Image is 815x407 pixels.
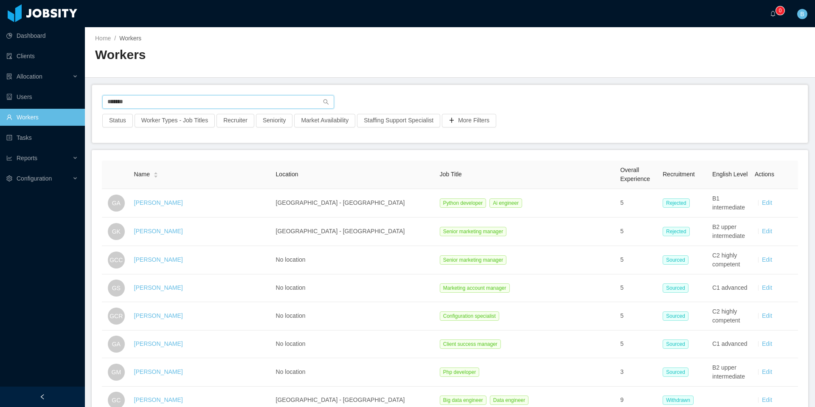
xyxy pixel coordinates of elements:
span: Client success manager [440,339,501,349]
span: Location [276,171,298,178]
td: 3 [617,358,659,387]
span: Big data engineer [440,396,486,405]
a: Edit [762,312,772,319]
i: icon: search [323,99,329,105]
span: Sourced [663,339,689,349]
sup: 0 [776,6,784,15]
a: Edit [762,396,772,403]
span: Sourced [663,311,689,321]
a: Rejected [663,228,693,235]
i: icon: line-chart [6,155,12,161]
span: Senior marketing manager [440,255,506,265]
a: Edit [762,228,772,235]
td: No location [273,274,436,302]
a: [PERSON_NAME] [134,312,183,319]
a: Rejected [663,199,693,206]
span: Sourced [663,255,689,265]
td: [GEOGRAPHIC_DATA] - [GEOGRAPHIC_DATA] [273,189,436,218]
a: Sourced [663,312,692,319]
a: Home [95,35,111,42]
span: GA [112,336,121,353]
span: Rejected [663,227,689,236]
a: icon: robotUsers [6,88,78,105]
span: GCC [110,252,123,269]
td: C1 advanced [709,331,751,358]
a: [PERSON_NAME] [134,284,183,291]
i: icon: caret-down [153,174,158,177]
td: No location [273,246,436,274]
span: Python developer [440,198,486,208]
span: Recruitment [663,171,694,178]
a: Edit [762,368,772,375]
span: English Level [712,171,748,178]
span: Data engineer [490,396,528,405]
a: Edit [762,340,772,347]
a: icon: userWorkers [6,109,78,126]
td: B1 intermediate [709,189,751,218]
a: Sourced [663,368,692,375]
a: [PERSON_NAME] [134,256,183,263]
td: 5 [617,189,659,218]
button: Worker Types - Job Titles [135,114,215,127]
td: 5 [617,331,659,358]
span: Configuration specialist [440,311,499,321]
button: Status [102,114,133,127]
a: icon: pie-chartDashboard [6,27,78,44]
td: C1 advanced [709,274,751,302]
button: Market Availability [294,114,355,127]
td: 5 [617,218,659,246]
span: Name [134,170,150,179]
button: icon: plusMore Filters [442,114,496,127]
a: Edit [762,256,772,263]
span: GK [112,223,121,240]
td: [GEOGRAPHIC_DATA] - [GEOGRAPHIC_DATA] [273,218,436,246]
span: GS [112,280,121,297]
td: B2 upper intermediate [709,358,751,387]
span: Senior marketing manager [440,227,506,236]
span: Allocation [17,73,42,80]
span: B [800,9,804,19]
span: Withdrawn [663,396,694,405]
a: [PERSON_NAME] [134,340,183,347]
span: Job Title [440,171,462,178]
td: B2 upper intermediate [709,218,751,246]
a: Sourced [663,284,692,291]
td: No location [273,302,436,331]
td: No location [273,331,436,358]
span: Sourced [663,367,689,377]
span: / [114,35,116,42]
i: icon: setting [6,175,12,181]
td: C2 highly competent [709,302,751,331]
span: Configuration [17,175,52,182]
i: icon: caret-up [153,171,158,174]
a: Sourced [663,340,692,347]
a: [PERSON_NAME] [134,368,183,375]
a: [PERSON_NAME] [134,228,183,235]
td: 5 [617,246,659,274]
span: Marketing account manager [440,283,510,293]
a: icon: auditClients [6,48,78,65]
i: icon: bell [770,11,776,17]
a: [PERSON_NAME] [134,199,183,206]
td: C2 highly competent [709,246,751,274]
a: Edit [762,199,772,206]
span: Sourced [663,283,689,293]
a: [PERSON_NAME] [134,396,183,403]
div: Sort [153,171,158,177]
button: Recruiter [216,114,254,127]
td: No location [273,358,436,387]
h2: Workers [95,46,450,64]
button: Seniority [256,114,292,127]
span: Rejected [663,198,689,208]
a: icon: profileTasks [6,129,78,146]
button: Staffing Support Specialist [357,114,440,127]
span: Workers [119,35,141,42]
a: Withdrawn [663,396,697,403]
a: Edit [762,284,772,291]
span: GA [112,195,121,212]
span: Overall Experience [620,167,650,182]
a: Sourced [663,256,692,263]
span: GM [112,364,121,381]
i: icon: solution [6,73,12,79]
span: Actions [755,171,774,178]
